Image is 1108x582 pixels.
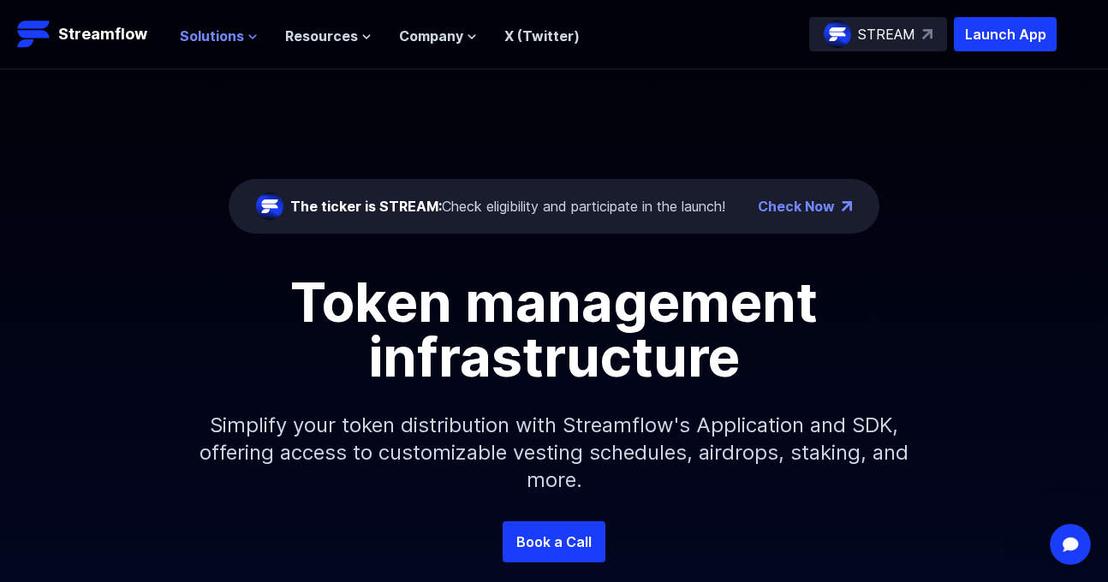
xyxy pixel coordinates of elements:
img: streamflow-logo-circle.png [256,193,283,220]
button: Resources [285,26,372,46]
p: STREAM [858,24,915,45]
a: Book a Call [503,521,605,562]
a: Check Now [758,196,835,217]
span: Company [399,26,463,46]
h1: Token management infrastructure [169,275,939,384]
iframe: Intercom live chat [1050,524,1091,565]
img: top-right-arrow.png [842,201,852,211]
span: The ticker is STREAM: [290,198,442,215]
p: Streamflow [58,22,147,46]
img: top-right-arrow.svg [922,29,932,39]
span: Solutions [180,26,244,46]
img: streamflow-logo-circle.png [824,21,851,48]
img: Streamflow Logo [17,17,51,51]
button: Launch App [954,17,1057,51]
a: Streamflow [17,17,163,51]
a: X (Twitter) [504,27,580,45]
button: Company [399,26,477,46]
div: Check eligibility and participate in the launch! [290,196,725,217]
span: Resources [285,26,358,46]
a: STREAM [809,17,947,51]
p: Simplify your token distribution with Streamflow's Application and SDK, offering access to custom... [186,384,922,521]
button: Solutions [180,26,258,46]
